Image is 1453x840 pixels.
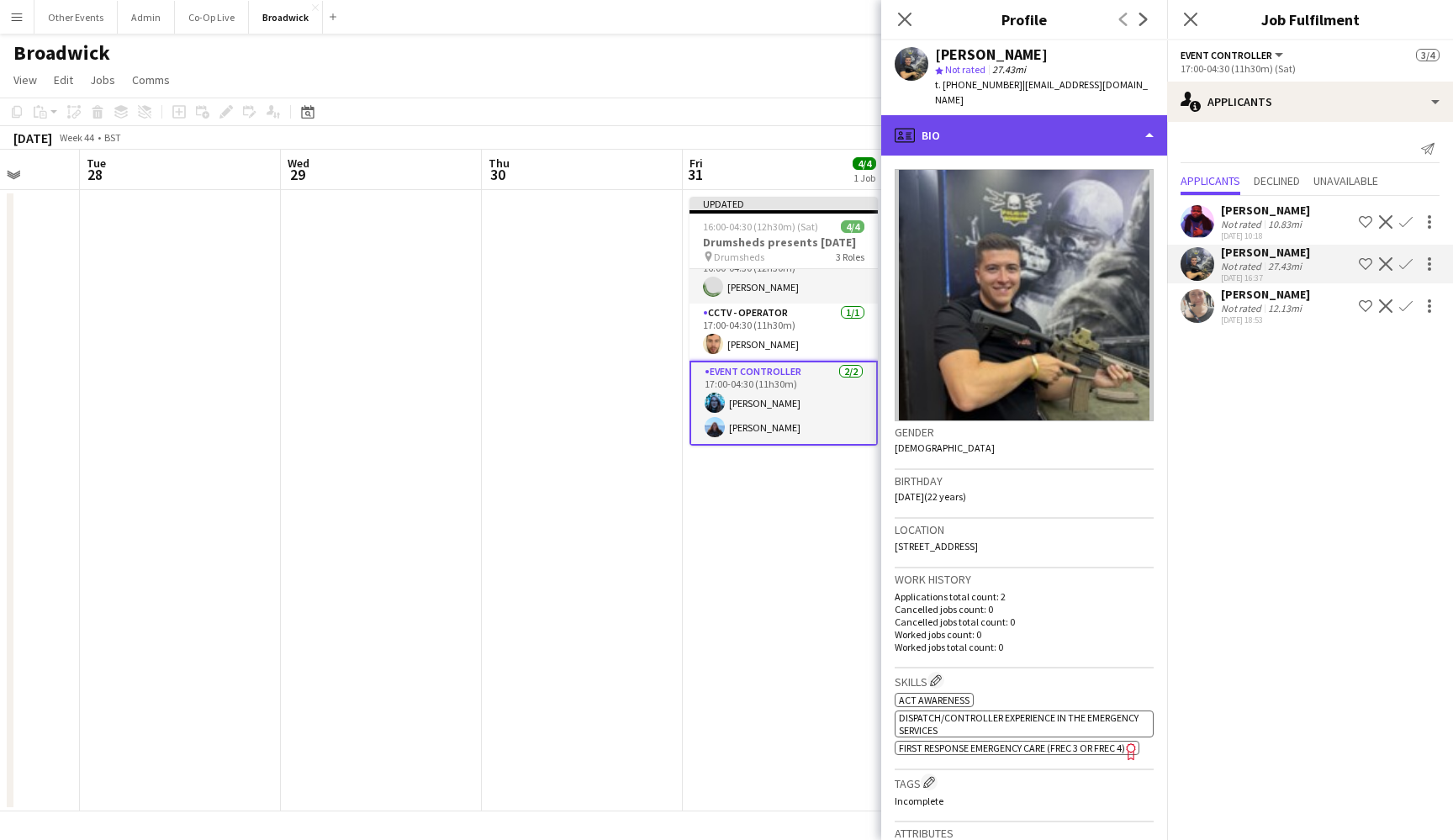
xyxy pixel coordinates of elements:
[84,165,106,184] span: 28
[1181,49,1272,61] span: Event Controller
[83,69,122,91] a: Jobs
[175,1,249,34] button: Co-Op Live
[841,220,864,233] span: 4/4
[486,165,510,184] span: 30
[895,615,1154,628] p: Cancelled jobs total count: 0
[1265,302,1305,314] div: 12.13mi
[1254,175,1300,187] span: Declined
[703,220,818,233] span: 16:00-04:30 (12h30m) (Sat)
[690,361,878,446] app-card-role: Event Controller2/217:00-04:30 (11h30m)[PERSON_NAME][PERSON_NAME]
[895,628,1154,641] p: Worked jobs count: 0
[1221,302,1265,314] div: Not rated
[1167,82,1453,122] div: Applicants
[1167,8,1453,30] h3: Job Fulfilment
[895,572,1154,587] h3: Work history
[288,156,309,171] span: Wed
[881,115,1167,156] div: Bio
[1221,230,1310,241] div: [DATE] 10:18
[13,129,52,146] div: [DATE]
[1221,314,1310,325] div: [DATE] 18:53
[935,78,1022,91] span: t. [PHONE_NUMBER]
[249,1,323,34] button: Broadwick
[1265,218,1305,230] div: 10.83mi
[1181,49,1286,61] button: Event Controller
[895,641,1154,653] p: Worked jobs total count: 0
[895,441,995,454] span: [DEMOGRAPHIC_DATA]
[899,742,1125,754] span: First Response Emergency Care (FREC 3 or FREC 4)
[895,425,1154,440] h3: Gender
[895,540,978,552] span: [STREET_ADDRESS]
[285,165,309,184] span: 29
[853,172,875,184] div: 1 Job
[104,131,121,144] div: BST
[1416,49,1440,61] span: 3/4
[13,72,37,87] span: View
[895,169,1154,421] img: Crew avatar or photo
[853,157,876,170] span: 4/4
[118,1,175,34] button: Admin
[1221,272,1310,283] div: [DATE] 16:37
[690,156,703,171] span: Fri
[90,72,115,87] span: Jobs
[54,72,73,87] span: Edit
[489,156,510,171] span: Thu
[895,473,1154,489] h3: Birthday
[1221,218,1265,230] div: Not rated
[690,246,878,304] app-card-role: Event Control Room Manager1/116:00-04:30 (12h30m)[PERSON_NAME]
[881,8,1167,30] h3: Profile
[1221,245,1310,260] div: [PERSON_NAME]
[895,672,1154,689] h3: Skills
[1181,62,1440,75] div: 17:00-04:30 (11h30m) (Sat)
[945,63,985,76] span: Not rated
[899,711,1139,737] span: Dispatch/Controller Experience in the Emergency Services
[87,156,106,171] span: Tue
[935,47,1048,62] div: [PERSON_NAME]
[690,304,878,361] app-card-role: CCTV - Operator1/117:00-04:30 (11h30m)[PERSON_NAME]
[899,694,970,706] span: ACT Awareness
[895,795,1154,807] p: Incomplete
[1221,203,1310,218] div: [PERSON_NAME]
[714,251,764,263] span: Drumsheds
[1265,260,1305,272] div: 27.43mi
[690,197,878,210] div: Updated
[7,69,44,91] a: View
[836,251,864,263] span: 3 Roles
[935,78,1148,106] span: | [EMAIL_ADDRESS][DOMAIN_NAME]
[895,490,966,503] span: [DATE] (22 years)
[989,63,1029,76] span: 27.43mi
[125,69,177,91] a: Comms
[1181,175,1240,187] span: Applicants
[895,774,1154,791] h3: Tags
[690,235,878,250] h3: Drumsheds presents [DATE]
[1221,287,1310,302] div: [PERSON_NAME]
[1221,260,1265,272] div: Not rated
[47,69,80,91] a: Edit
[895,590,1154,603] p: Applications total count: 2
[895,603,1154,615] p: Cancelled jobs count: 0
[687,165,703,184] span: 31
[690,197,878,446] app-job-card: Updated16:00-04:30 (12h30m) (Sat)4/4Drumsheds presents [DATE] Drumsheds3 RolesEvent Control Room ...
[13,40,110,66] h1: Broadwick
[132,72,170,87] span: Comms
[55,131,98,144] span: Week 44
[34,1,118,34] button: Other Events
[1313,175,1378,187] span: Unavailable
[895,522,1154,537] h3: Location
